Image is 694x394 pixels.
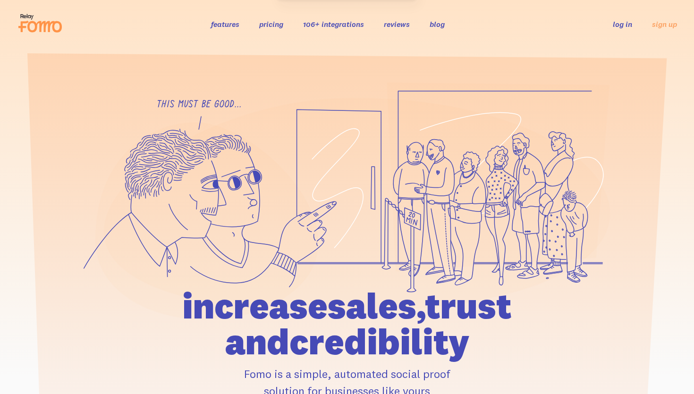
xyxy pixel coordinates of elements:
a: log in [613,19,632,29]
a: features [211,19,239,29]
a: sign up [652,19,677,29]
a: reviews [384,19,410,29]
h1: increase sales, trust and credibility [128,288,566,360]
a: pricing [259,19,283,29]
a: 106+ integrations [303,19,364,29]
a: blog [430,19,445,29]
